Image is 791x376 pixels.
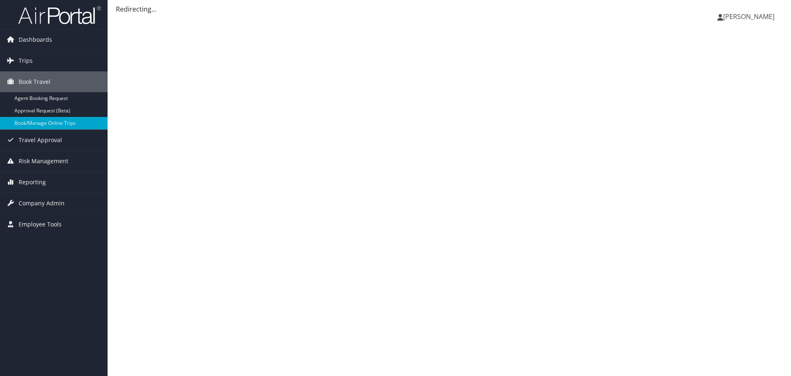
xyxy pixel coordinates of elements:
[19,50,33,71] span: Trips
[19,151,68,171] span: Risk Management
[19,71,50,92] span: Book Travel
[19,172,46,193] span: Reporting
[723,12,774,21] span: [PERSON_NAME]
[116,4,783,14] div: Redirecting...
[19,29,52,50] span: Dashboards
[19,193,65,214] span: Company Admin
[19,214,62,235] span: Employee Tools
[717,4,783,29] a: [PERSON_NAME]
[18,5,101,25] img: airportal-logo.png
[19,130,62,150] span: Travel Approval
